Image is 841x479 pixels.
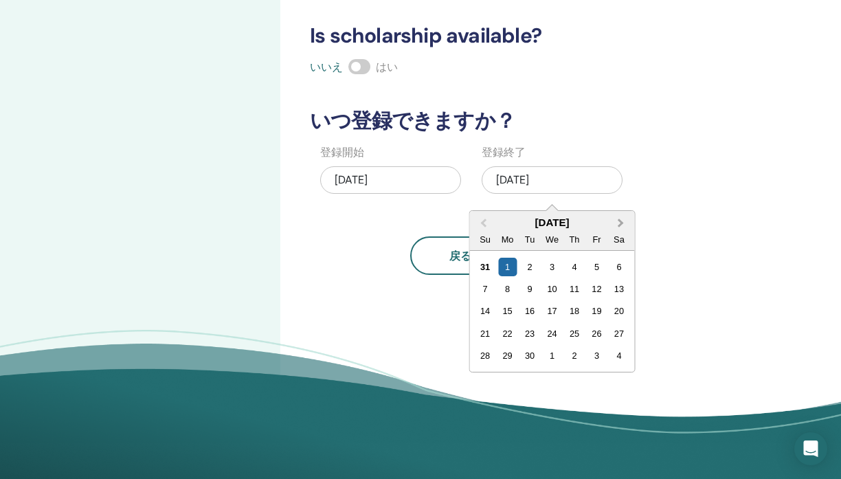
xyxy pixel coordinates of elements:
div: Tu [520,230,539,249]
div: Choose Tuesday, September 9th, 2025 [520,280,539,298]
div: Choose Saturday, September 20th, 2025 [609,302,628,320]
div: Choose Friday, September 12th, 2025 [587,280,606,298]
div: Choose Saturday, September 6th, 2025 [609,258,628,276]
span: いいえ [310,60,343,74]
button: 戻る [410,236,511,275]
div: Choose Monday, September 29th, 2025 [498,346,517,365]
div: Choose Monday, September 22nd, 2025 [498,324,517,343]
span: 戻る [449,249,471,263]
div: Choose Friday, September 5th, 2025 [587,258,606,276]
div: Choose Monday, September 15th, 2025 [498,302,517,320]
div: Choose Friday, September 26th, 2025 [587,324,606,343]
div: Choose Thursday, October 2nd, 2025 [565,346,583,365]
div: Choose Tuesday, September 2nd, 2025 [520,258,539,276]
div: Fr [587,230,606,249]
div: Choose Tuesday, September 23rd, 2025 [520,324,539,343]
span: はい [376,60,398,74]
div: Th [565,230,583,249]
div: Choose Date [469,210,635,372]
div: Su [476,230,495,249]
div: Sa [609,230,628,249]
div: Choose Saturday, September 13th, 2025 [609,280,628,298]
div: Open Intercom Messenger [794,432,827,465]
div: Choose Wednesday, September 17th, 2025 [543,302,561,320]
div: Choose Monday, September 8th, 2025 [498,280,517,298]
div: Mo [498,230,517,249]
div: Choose Monday, September 1st, 2025 [498,258,517,276]
div: Choose Sunday, September 14th, 2025 [476,302,495,320]
h3: Is scholarship available? [302,23,730,48]
div: Choose Thursday, September 25th, 2025 [565,324,583,343]
button: Next Month [612,212,633,234]
div: Choose Sunday, September 21st, 2025 [476,324,495,343]
div: Choose Sunday, September 7th, 2025 [476,280,495,298]
div: Choose Tuesday, September 16th, 2025 [520,302,539,320]
div: Choose Wednesday, October 1st, 2025 [543,346,561,365]
div: Choose Tuesday, September 30th, 2025 [520,346,539,365]
div: [DATE] [320,166,461,194]
div: Choose Thursday, September 11th, 2025 [565,280,583,298]
h3: いつ登録できますか？ [302,109,730,133]
div: [DATE] [469,216,634,228]
div: Choose Sunday, August 31st, 2025 [476,258,495,276]
div: Choose Friday, October 3rd, 2025 [587,346,606,365]
div: Choose Wednesday, September 24th, 2025 [543,324,561,343]
div: We [543,230,561,249]
div: Month September, 2025 [474,256,630,367]
div: Choose Sunday, September 28th, 2025 [476,346,495,365]
button: Previous Month [471,212,493,234]
div: Choose Saturday, October 4th, 2025 [609,346,628,365]
div: Choose Thursday, September 18th, 2025 [565,302,583,320]
div: Choose Wednesday, September 3rd, 2025 [543,258,561,276]
div: [DATE] [482,166,623,194]
div: Choose Thursday, September 4th, 2025 [565,258,583,276]
div: Choose Wednesday, September 10th, 2025 [543,280,561,298]
div: Choose Friday, September 19th, 2025 [587,302,606,320]
label: 登録終了 [482,144,526,161]
label: 登録開始 [320,144,364,161]
div: Choose Saturday, September 27th, 2025 [609,324,628,343]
